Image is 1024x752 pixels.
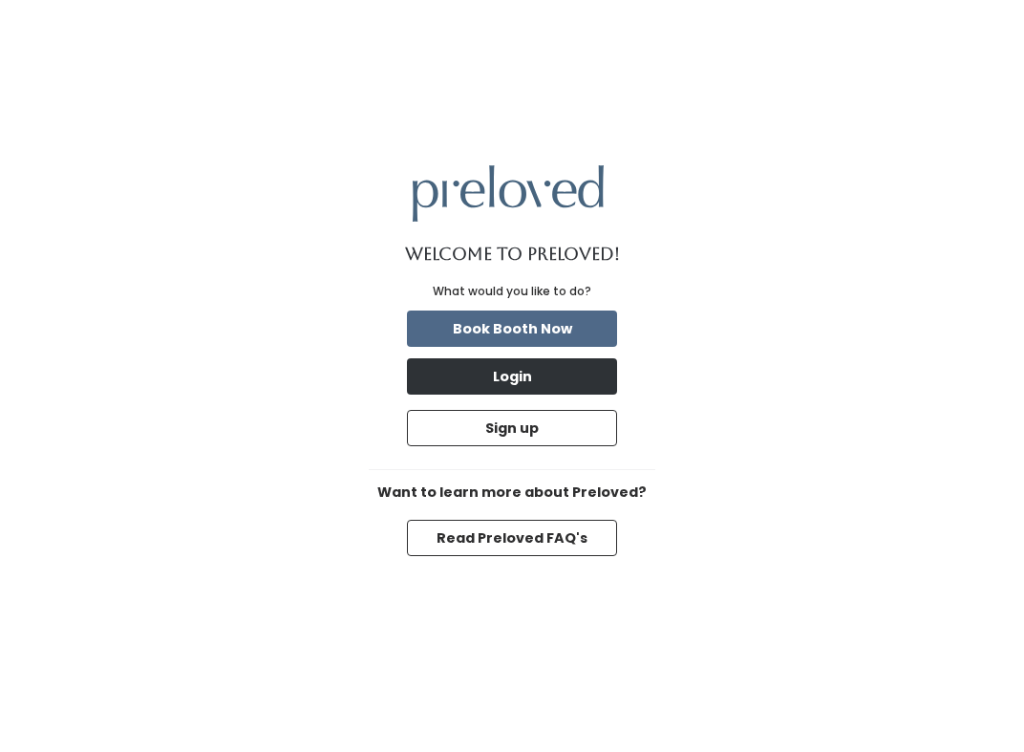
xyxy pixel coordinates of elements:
a: Login [403,355,621,398]
img: preloved logo [413,165,604,222]
h1: Welcome to Preloved! [405,245,620,264]
button: Sign up [407,410,617,446]
button: Read Preloved FAQ's [407,520,617,556]
div: What would you like to do? [433,283,591,300]
button: Book Booth Now [407,311,617,347]
h6: Want to learn more about Preloved? [369,485,655,501]
button: Login [407,358,617,395]
a: Sign up [403,406,621,450]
